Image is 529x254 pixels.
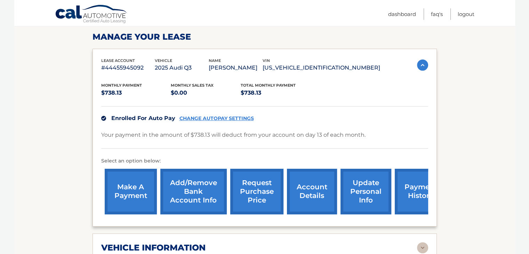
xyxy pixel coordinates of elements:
[55,5,128,25] a: Cal Automotive
[241,88,311,98] p: $738.13
[171,83,214,88] span: Monthly sales Tax
[101,130,366,140] p: Your payment in the amount of $738.13 will deduct from your account on day 13 of each month.
[155,63,209,73] p: 2025 Audi Q3
[287,169,337,214] a: account details
[263,58,270,63] span: vin
[101,116,106,121] img: check.svg
[160,169,227,214] a: Add/Remove bank account info
[230,169,283,214] a: request purchase price
[209,63,263,73] p: [PERSON_NAME]
[241,83,296,88] span: Total Monthly Payment
[431,8,443,20] a: FAQ's
[101,243,206,253] h2: vehicle information
[340,169,391,214] a: update personal info
[155,58,172,63] span: vehicle
[101,63,155,73] p: #44455945092
[263,63,380,73] p: [US_VEHICLE_IDENTIFICATION_NUMBER]
[101,88,171,98] p: $738.13
[388,8,416,20] a: Dashboard
[395,169,447,214] a: payment history
[171,88,241,98] p: $0.00
[111,115,175,121] span: Enrolled For Auto Pay
[458,8,474,20] a: Logout
[101,157,428,165] p: Select an option below:
[209,58,221,63] span: name
[179,116,254,121] a: CHANGE AUTOPAY SETTINGS
[417,59,428,71] img: accordion-active.svg
[101,83,142,88] span: Monthly Payment
[105,169,157,214] a: make a payment
[417,242,428,253] img: accordion-rest.svg
[93,32,437,42] h2: Manage Your Lease
[101,58,135,63] span: lease account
